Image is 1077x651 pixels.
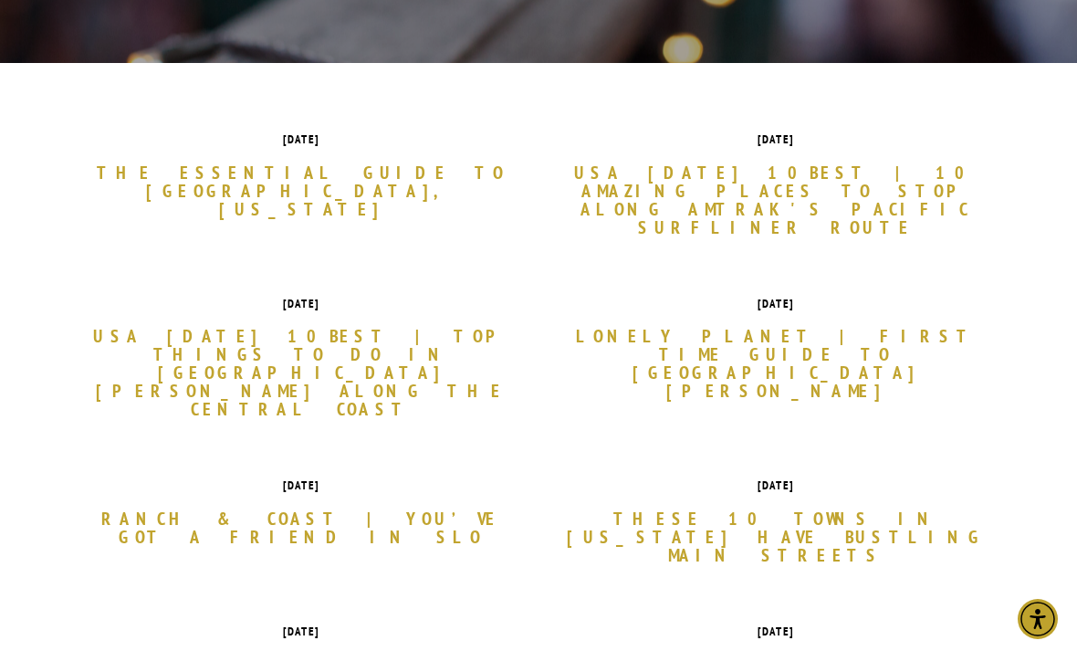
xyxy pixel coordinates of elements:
[91,163,511,218] a: The Essential Guide to [GEOGRAPHIC_DATA], [US_STATE]
[566,327,986,400] a: Lonely Planet | First Time Guide to [GEOGRAPHIC_DATA][PERSON_NAME]
[283,291,320,318] time: [DATE]
[566,163,986,236] a: USA [DATE] 10Best | 10 amazing places to stop along Amtrak's Pacific Surfliner route
[758,127,795,153] time: [DATE]
[283,127,320,153] time: [DATE]
[91,509,511,546] a: Ranch & Coast | You’ve Got a Friend in SLO
[566,509,986,564] a: These 10 Towns in [US_STATE] Have Bustling Main Streets
[1018,599,1058,639] div: Accessibility Menu
[283,619,320,646] time: [DATE]
[758,291,795,318] time: [DATE]
[283,473,320,499] time: [DATE]
[91,327,511,418] a: USA [DATE] 10Best | Top things to do in [GEOGRAPHIC_DATA][PERSON_NAME] along the Central Coast
[758,473,795,499] time: [DATE]
[758,619,795,646] time: [DATE]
